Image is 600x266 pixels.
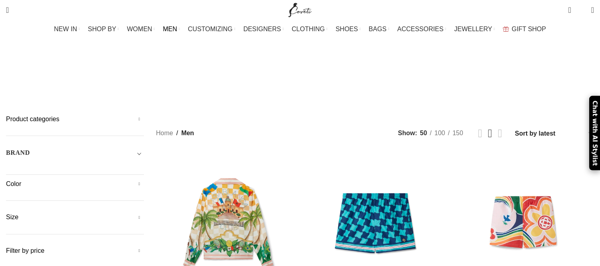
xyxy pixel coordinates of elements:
[369,21,389,37] a: BAGS
[171,71,225,91] a: Men Accessories
[283,46,317,67] h1: Men
[503,21,546,37] a: GIFT SHOP
[156,128,173,138] a: Home
[171,77,225,85] span: Men Accessories
[6,246,144,255] h5: Filter by price
[188,21,235,37] a: CUSTOMIZING
[335,71,383,91] a: Men Jewellery
[287,6,313,13] a: Site logo
[514,128,594,139] select: Shop order
[6,148,144,162] div: Toggle filter
[498,128,502,139] a: Grid view 4
[243,21,284,37] a: DESIGNERS
[292,21,328,37] a: CLOTHING
[564,2,575,18] a: 0
[238,71,268,91] a: Men Bags
[243,25,281,33] span: DESIGNERS
[569,4,575,10] span: 0
[450,128,466,138] a: 150
[395,71,429,91] a: Men Shoes
[488,128,492,139] a: Grid view 3
[54,25,77,33] span: NEW IN
[335,77,383,85] span: Men Jewellery
[579,8,585,14] span: 0
[335,21,361,37] a: SHOES
[435,130,445,136] span: 100
[398,128,417,138] span: Show
[280,71,323,91] a: Men Clothing
[417,128,430,138] a: 50
[163,25,177,33] span: MEN
[335,25,358,33] span: SHOES
[452,130,463,136] span: 150
[454,25,492,33] span: JEWELLERY
[397,21,447,37] a: ACCESSORIES
[6,148,30,157] h5: BRAND
[503,26,509,32] img: GiftBag
[432,128,448,138] a: 100
[238,77,268,85] span: Men Bags
[2,21,598,37] div: Main navigation
[420,130,427,136] span: 50
[397,25,444,33] span: ACCESSORIES
[88,25,116,33] span: SHOP BY
[127,21,155,37] a: WOMEN
[163,21,180,37] a: MEN
[188,25,233,33] span: CUSTOMIZING
[6,213,144,222] h5: Size
[577,2,585,18] div: My Wishlist
[292,25,325,33] span: CLOTHING
[156,128,194,138] nav: Breadcrumb
[181,128,194,138] span: Men
[512,25,546,33] span: GIFT SHOP
[88,21,119,37] a: SHOP BY
[454,21,495,37] a: JEWELLERY
[263,48,283,64] a: Go back
[127,25,152,33] span: WOMEN
[478,128,482,139] a: Grid view 2
[6,180,144,188] h5: Color
[280,77,323,85] span: Men Clothing
[6,115,144,124] h5: Product categories
[2,2,13,18] a: Search
[395,77,429,85] span: Men Shoes
[54,21,80,37] a: NEW IN
[369,25,386,33] span: BAGS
